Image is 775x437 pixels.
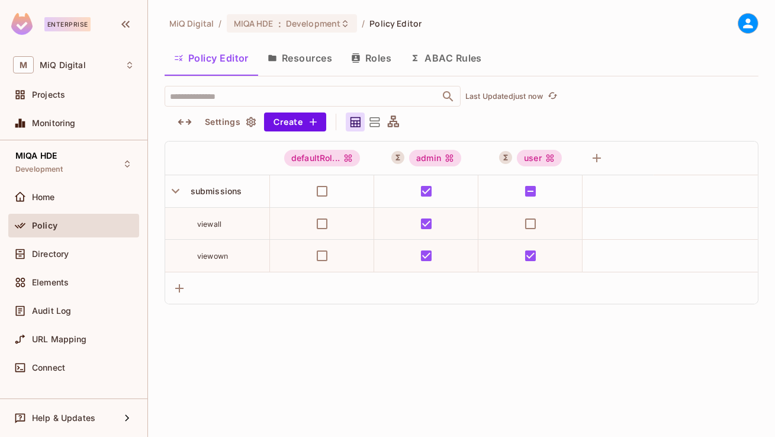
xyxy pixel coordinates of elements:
[32,192,55,202] span: Home
[197,252,228,261] span: viewown
[548,91,558,102] span: refresh
[234,18,274,29] span: MIQA HDE
[32,413,95,423] span: Help & Updates
[32,306,71,316] span: Audit Log
[284,150,360,166] span: defaultRole
[11,13,33,35] img: SReyMgAAAABJRU5ErkJggg==
[40,60,86,70] span: Workspace: MiQ Digital
[369,18,422,29] span: Policy Editor
[165,43,258,73] button: Policy Editor
[264,113,326,131] button: Create
[284,150,360,166] div: defaultRol...
[32,335,87,344] span: URL Mapping
[499,151,512,164] button: A User Set is a dynamically conditioned role, grouping users based on real-time criteria.
[32,221,57,230] span: Policy
[15,165,63,174] span: Development
[32,118,76,128] span: Monitoring
[465,92,543,101] p: Last Updated just now
[186,186,242,196] span: submissions
[32,90,65,99] span: Projects
[200,113,259,131] button: Settings
[13,56,34,73] span: M
[342,43,401,73] button: Roles
[517,150,562,166] div: user
[401,43,491,73] button: ABAC Rules
[32,278,69,287] span: Elements
[286,18,340,29] span: Development
[278,19,282,28] span: :
[391,151,404,164] button: A User Set is a dynamically conditioned role, grouping users based on real-time criteria.
[362,18,365,29] li: /
[32,363,65,372] span: Connect
[32,249,69,259] span: Directory
[169,18,214,29] span: the active workspace
[545,89,559,104] button: refresh
[197,220,221,229] span: viewall
[218,18,221,29] li: /
[44,17,91,31] div: Enterprise
[543,89,559,104] span: Click to refresh data
[15,151,57,160] span: MIQA HDE
[440,88,456,105] button: Open
[258,43,342,73] button: Resources
[409,150,461,166] div: admin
